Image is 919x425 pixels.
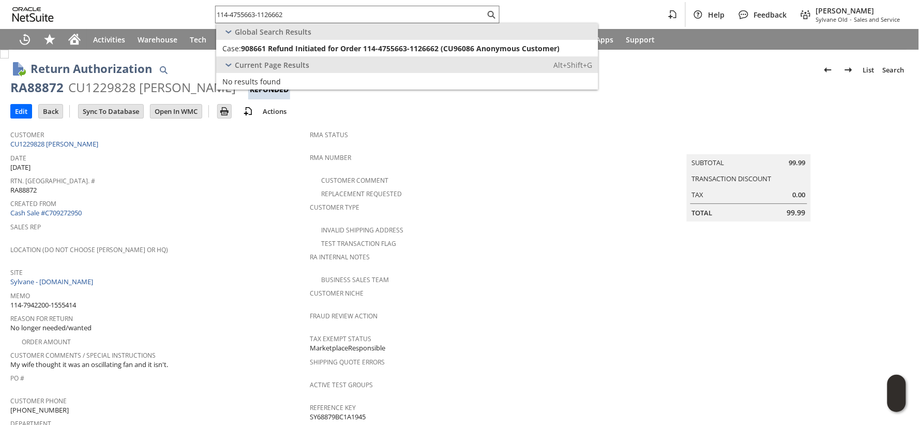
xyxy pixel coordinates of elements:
[10,223,41,231] a: Sales Rep
[10,351,156,360] a: Customer Comments / Special Instructions
[11,105,32,118] input: Edit
[242,105,254,118] img: add-record.svg
[68,33,81,46] svg: Home
[79,105,143,118] input: Sync To Database
[793,190,806,200] span: 0.00
[692,190,704,199] a: Tax
[10,405,69,415] span: [PHONE_NUMBER]
[10,291,30,300] a: Memo
[62,29,87,50] a: Home
[310,153,351,162] a: RMA Number
[321,239,396,248] a: Test Transaction Flag
[692,158,725,167] a: Subtotal
[626,35,655,45] span: Support
[822,64,834,76] img: Previous
[31,60,152,77] h1: Return Authorization
[19,33,31,46] svg: Recent Records
[879,62,909,78] a: Search
[259,107,291,116] a: Actions
[310,312,378,320] a: Fraud Review Action
[816,6,900,16] span: [PERSON_NAME]
[816,16,848,23] span: Sylvane Old
[692,208,713,217] a: Total
[620,29,661,50] a: Support
[190,35,206,45] span: Tech
[39,105,63,118] input: Back
[321,189,402,198] a: Replacement Requested
[12,29,37,50] a: Recent Records
[10,130,44,139] a: Customer
[10,360,168,370] span: My wife thought it was an oscillating fan and it isn't.
[310,380,373,389] a: Active Test Groups
[887,375,906,412] iframe: Click here to launch Oracle Guided Learning Help Panel
[131,29,184,50] a: Warehouse
[850,16,852,23] span: -
[10,323,92,333] span: No longer needed/wanted
[10,185,37,195] span: RA88872
[10,268,23,277] a: Site
[787,208,806,218] span: 99.99
[10,208,82,217] a: Cash Sale #C709272950
[10,177,95,185] a: Rtn. [GEOGRAPHIC_DATA]. #
[235,60,309,70] span: Current Page Results
[754,10,787,20] span: Feedback
[310,203,359,212] a: Customer Type
[10,397,67,405] a: Customer Phone
[43,33,56,46] svg: Shortcuts
[687,138,811,154] caption: Summary
[310,253,370,261] a: RA Internal Notes
[222,43,241,53] span: Case:
[87,29,131,50] a: Activities
[241,43,560,53] span: 908661 Refund Initiated for Order 114-4755663-1126662 (CU96086 Anonymous Customer)
[248,80,290,99] div: Refunded
[692,174,772,183] a: Transaction Discount
[10,79,64,96] div: RA88872
[310,403,356,412] a: Reference Key
[321,275,389,284] a: Business Sales Team
[235,27,311,37] span: Global Search Results
[222,77,281,86] span: No results found
[321,176,388,185] a: Customer Comment
[310,358,385,367] a: Shipping Quote Errors
[37,29,62,50] div: Shortcuts
[310,412,366,422] span: SY68879BC1A1945
[485,8,498,21] svg: Search
[10,300,76,310] span: 114-7942200-1555414
[789,158,806,168] span: 99.99
[310,130,348,139] a: RMA Status
[10,245,168,254] a: Location (Do Not Choose [PERSON_NAME] or HQ)
[10,314,73,323] a: Reason For Return
[10,277,96,286] a: Sylvane - [DOMAIN_NAME]
[310,289,364,298] a: Customer Niche
[10,139,101,149] a: CU1229828 [PERSON_NAME]
[68,79,236,96] div: CU1229828 [PERSON_NAME]
[859,62,879,78] a: List
[10,374,24,383] a: PO #
[842,64,855,76] img: Next
[138,35,177,45] span: Warehouse
[10,154,26,163] a: Date
[157,64,170,76] img: Quick Find
[218,105,231,118] input: Print
[93,35,125,45] span: Activities
[150,105,202,118] input: Open In WMC
[10,163,31,172] span: [DATE]
[10,199,56,208] a: Created From
[218,105,231,118] img: Print
[213,29,246,50] a: Leads
[12,7,54,22] svg: logo
[321,226,403,235] a: Invalid Shipping Address
[310,334,371,343] a: Tax Exempt Status
[310,343,385,353] span: MarketplaceResponsible
[709,10,725,20] span: Help
[216,8,485,21] input: Search
[216,73,598,90] a: No results found
[887,394,906,413] span: Oracle Guided Learning Widget. To move around, please hold and drag
[216,40,598,56] a: Case:908661 Refund Initiated for Order 114-4755663-1126662 (CU96086 Anonymous Customer)Edit:
[22,338,71,346] a: Order Amount
[854,16,900,23] span: Sales and Service
[553,60,592,70] span: Alt+Shift+G
[184,29,213,50] a: Tech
